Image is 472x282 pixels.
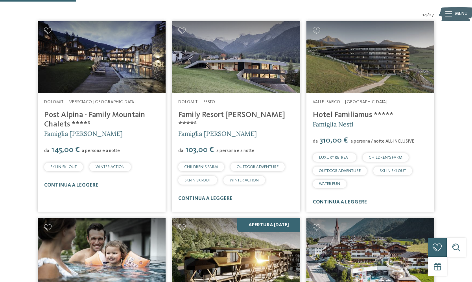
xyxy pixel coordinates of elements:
[82,148,120,153] span: a persona e a notte
[172,21,300,93] img: Family Resort Rainer ****ˢ
[313,200,367,205] a: continua a leggere
[178,196,232,201] a: continua a leggere
[184,146,215,154] span: 103,00 €
[38,21,166,93] a: Cercate un hotel per famiglie? Qui troverete solo i migliori!
[44,183,98,188] a: continua a leggere
[237,165,278,169] span: OUTDOOR ADVENTURE
[319,169,361,173] span: OUTDOOR ADVENTURE
[306,21,434,93] img: Cercate un hotel per famiglie? Qui troverete solo i migliori!
[44,130,123,137] span: Famiglia [PERSON_NAME]
[38,21,166,93] img: Post Alpina - Family Mountain Chalets ****ˢ
[313,100,387,104] span: Valle Isarco – [GEOGRAPHIC_DATA]
[44,100,136,104] span: Dolomiti – Versciaco-[GEOGRAPHIC_DATA]
[50,146,81,154] span: 145,00 €
[313,139,318,144] span: da
[178,100,215,104] span: Dolomiti – Sesto
[369,156,402,159] span: CHILDREN’S FARM
[319,182,340,186] span: WATER FUN
[96,165,125,169] span: WINTER ACTION
[184,165,218,169] span: CHILDREN’S FARM
[230,178,259,182] span: WINTER ACTION
[172,21,300,93] a: Cercate un hotel per famiglie? Qui troverete solo i migliori!
[429,12,434,18] span: 27
[216,148,254,153] span: a persona e a notte
[427,12,429,18] span: /
[380,169,406,173] span: SKI-IN SKI-OUT
[178,130,257,137] span: Famiglia [PERSON_NAME]
[319,156,350,159] span: LUXURY RETREAT
[50,165,77,169] span: SKI-IN SKI-OUT
[313,120,353,128] span: Famiglia Nestl
[178,111,285,128] a: Family Resort [PERSON_NAME] ****ˢ
[319,137,350,145] span: 310,00 €
[44,111,145,128] a: Post Alpina - Family Mountain Chalets ****ˢ
[44,148,49,153] span: da
[178,148,183,153] span: da
[422,12,427,18] span: 14
[184,178,211,182] span: SKI-IN SKI-OUT
[350,139,414,144] span: a persona / notte ALL-INCLUSIVE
